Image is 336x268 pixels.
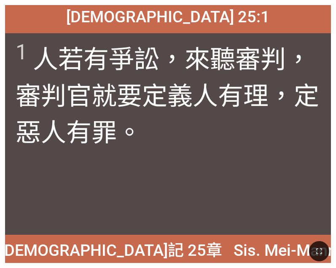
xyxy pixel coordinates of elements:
span: 人 [16,39,320,149]
wh7563: 有罪 [66,118,142,148]
span: [DEMOGRAPHIC_DATA] 25:1 [66,8,270,26]
wh7561: 。 [117,118,142,148]
wh7379: ，來 [16,45,319,148]
wh4941: ，審判官就要定 [16,45,319,148]
wh582: 若有爭訟 [16,45,319,148]
wh8199: 義人 [16,81,319,148]
sup: 1 [16,40,27,64]
wh5066: 聽審判 [16,45,319,148]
